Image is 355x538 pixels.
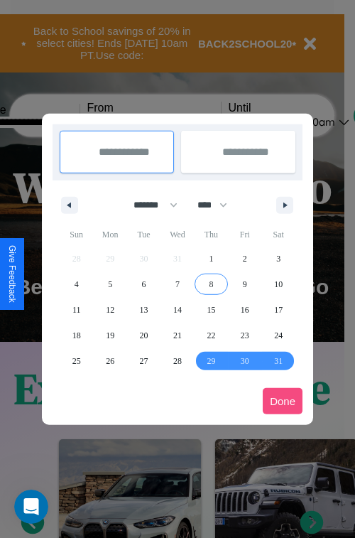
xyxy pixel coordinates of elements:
[127,297,160,323] button: 13
[93,223,126,246] span: Mon
[106,297,114,323] span: 12
[160,271,194,297] button: 7
[262,297,295,323] button: 17
[228,223,261,246] span: Fri
[241,323,249,348] span: 23
[75,271,79,297] span: 4
[207,323,215,348] span: 22
[160,223,194,246] span: Wed
[241,297,249,323] span: 16
[140,323,148,348] span: 20
[72,297,81,323] span: 11
[228,246,261,271] button: 2
[7,245,17,303] div: Give Feedback
[160,348,194,374] button: 28
[243,246,247,271] span: 2
[93,297,126,323] button: 12
[195,246,228,271] button: 1
[263,388,302,414] button: Done
[60,223,93,246] span: Sun
[195,271,228,297] button: 8
[93,323,126,348] button: 19
[195,223,228,246] span: Thu
[274,297,283,323] span: 17
[195,323,228,348] button: 22
[93,271,126,297] button: 5
[274,348,283,374] span: 31
[243,271,247,297] span: 9
[127,348,160,374] button: 27
[106,348,114,374] span: 26
[175,271,180,297] span: 7
[262,271,295,297] button: 10
[140,348,148,374] span: 27
[160,297,194,323] button: 14
[93,348,126,374] button: 26
[207,348,215,374] span: 29
[60,323,93,348] button: 18
[262,223,295,246] span: Sat
[274,323,283,348] span: 24
[276,246,280,271] span: 3
[228,271,261,297] button: 9
[262,323,295,348] button: 24
[60,348,93,374] button: 25
[209,271,213,297] span: 8
[173,348,182,374] span: 28
[60,271,93,297] button: 4
[228,348,261,374] button: 30
[60,297,93,323] button: 11
[207,297,215,323] span: 15
[209,246,213,271] span: 1
[140,297,148,323] span: 13
[142,271,146,297] span: 6
[127,271,160,297] button: 6
[195,348,228,374] button: 29
[108,271,112,297] span: 5
[173,323,182,348] span: 21
[274,271,283,297] span: 10
[72,348,81,374] span: 25
[241,348,249,374] span: 30
[228,323,261,348] button: 23
[127,323,160,348] button: 20
[262,348,295,374] button: 31
[262,246,295,271] button: 3
[72,323,81,348] span: 18
[195,297,228,323] button: 15
[127,223,160,246] span: Tue
[173,297,182,323] span: 14
[228,297,261,323] button: 16
[106,323,114,348] span: 19
[160,323,194,348] button: 21
[14,490,48,524] iframe: Intercom live chat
